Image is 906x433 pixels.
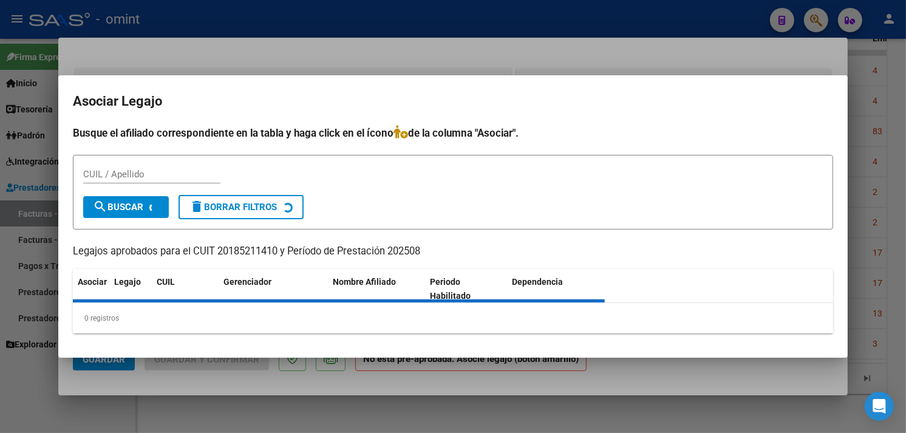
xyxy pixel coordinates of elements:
mat-icon: search [93,199,107,214]
datatable-header-cell: Asociar [73,269,109,309]
span: Legajo [114,277,141,287]
span: Dependencia [513,277,564,287]
span: Asociar [78,277,107,287]
span: Borrar Filtros [189,202,277,213]
div: 0 registros [73,303,833,333]
h2: Asociar Legajo [73,90,833,113]
div: Open Intercom Messenger [865,392,894,421]
datatable-header-cell: Legajo [109,269,152,309]
span: Gerenciador [223,277,271,287]
datatable-header-cell: CUIL [152,269,219,309]
datatable-header-cell: Nombre Afiliado [328,269,426,309]
datatable-header-cell: Periodo Habilitado [426,269,508,309]
button: Buscar [83,196,169,218]
datatable-header-cell: Dependencia [508,269,605,309]
h4: Busque el afiliado correspondiente en la tabla y haga click en el ícono de la columna "Asociar". [73,125,833,141]
datatable-header-cell: Gerenciador [219,269,328,309]
span: Nombre Afiliado [333,277,396,287]
mat-icon: delete [189,199,204,214]
p: Legajos aprobados para el CUIT 20185211410 y Período de Prestación 202508 [73,244,833,259]
span: CUIL [157,277,175,287]
span: Periodo Habilitado [431,277,471,301]
span: Buscar [93,202,143,213]
button: Borrar Filtros [179,195,304,219]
